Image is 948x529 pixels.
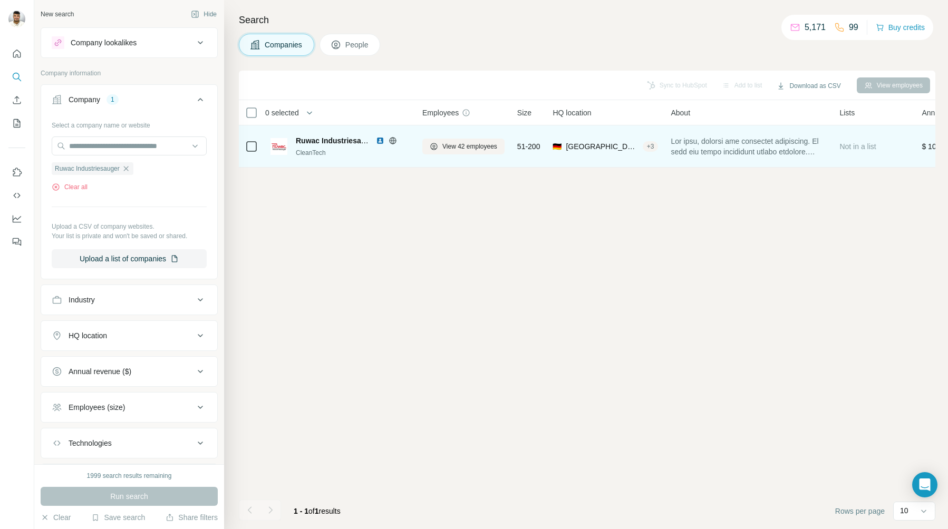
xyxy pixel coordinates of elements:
[69,330,107,341] div: HQ location
[41,9,74,19] div: New search
[8,163,25,182] button: Use Surfe on LinkedIn
[69,94,100,105] div: Company
[8,11,25,27] img: Avatar
[345,40,370,50] span: People
[900,505,908,516] p: 10
[52,116,207,130] div: Select a company name or website
[294,507,308,515] span: 1 - 1
[517,107,531,118] span: Size
[296,148,410,158] div: CleanTech
[8,114,25,133] button: My lists
[553,141,562,152] span: 🇩🇪
[41,87,217,116] button: Company1
[52,182,88,192] button: Clear all
[8,232,25,251] button: Feedback
[643,142,659,151] div: + 3
[107,95,119,104] div: 1
[835,506,885,516] span: Rows per page
[41,512,71,523] button: Clear
[553,107,591,118] span: HQ location
[69,438,112,448] div: Technologies
[8,186,25,205] button: Use Surfe API
[769,78,848,94] button: Download as CSV
[8,67,25,86] button: Search
[8,209,25,228] button: Dashboard
[265,107,299,118] span: 0 selected
[912,472,937,497] div: Open Intercom Messenger
[91,512,145,523] button: Save search
[41,323,217,348] button: HQ location
[69,295,95,305] div: Industry
[308,507,315,515] span: of
[876,20,925,35] button: Buy credits
[69,366,131,377] div: Annual revenue ($)
[839,107,855,118] span: Lists
[8,44,25,63] button: Quick start
[41,430,217,456] button: Technologies
[296,136,377,145] span: Ruwac Industriesauger
[442,142,497,151] span: View 42 employees
[183,6,224,22] button: Hide
[55,164,120,173] span: Ruwac Industriesauger
[41,68,218,78] p: Company information
[265,40,303,50] span: Companies
[41,287,217,312] button: Industry
[41,359,217,384] button: Annual revenue ($)
[422,107,459,118] span: Employees
[52,222,207,231] p: Upload a CSV of company websites.
[315,507,319,515] span: 1
[239,13,935,27] h4: Search
[87,471,172,481] div: 1999 search results remaining
[839,142,876,151] span: Not in a list
[270,138,287,155] img: Logo of Ruwac Industriesauger
[517,141,540,152] span: 51-200
[41,395,217,420] button: Employees (size)
[52,231,207,241] p: Your list is private and won't be saved or shared.
[166,512,218,523] button: Share filters
[671,136,827,157] span: Lor ipsu, dolorsi ame consectet adipiscing. El sedd eiu tempo incididunt utlabo etdolore. Magnaal...
[294,507,341,515] span: results
[8,91,25,110] button: Enrich CSV
[52,249,207,268] button: Upload a list of companies
[376,136,384,145] img: LinkedIn logo
[566,141,638,152] span: [GEOGRAPHIC_DATA], [GEOGRAPHIC_DATA]|[GEOGRAPHIC_DATA]
[71,37,137,48] div: Company lookalikes
[422,139,505,154] button: View 42 employees
[805,21,826,34] p: 5,171
[69,402,125,413] div: Employees (size)
[671,107,690,118] span: About
[849,21,858,34] p: 99
[41,30,217,55] button: Company lookalikes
